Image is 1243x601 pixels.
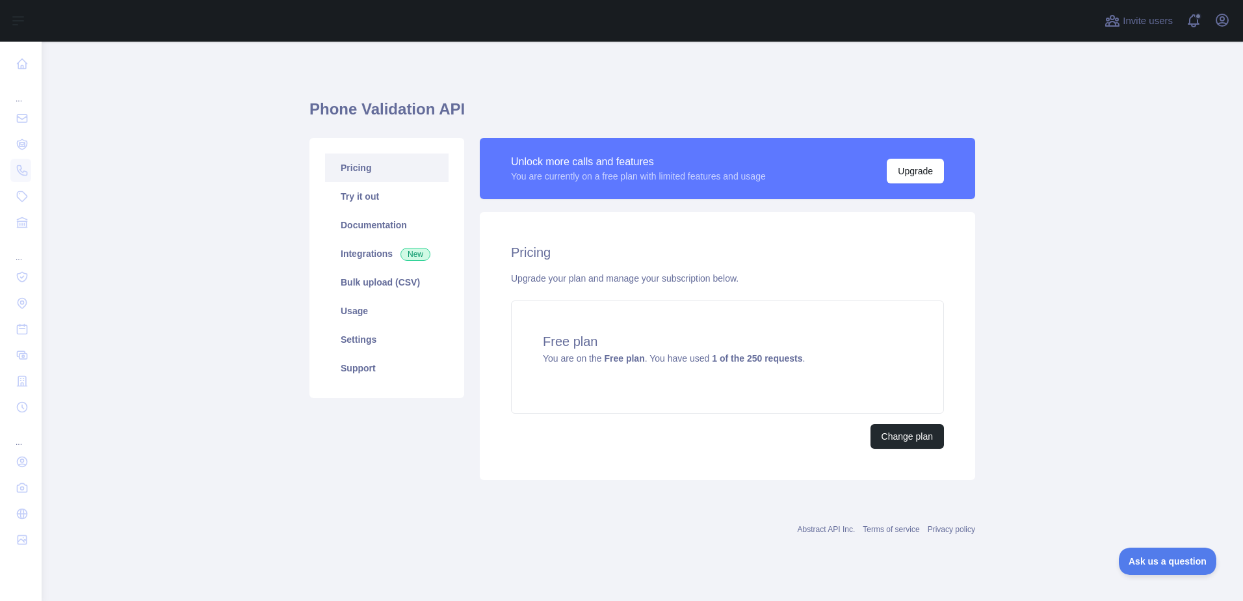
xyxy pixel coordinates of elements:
div: Upgrade your plan and manage your subscription below. [511,272,944,285]
button: Upgrade [887,159,944,183]
h1: Phone Validation API [309,99,975,130]
a: Support [325,354,449,382]
a: Terms of service [863,525,919,534]
span: You are on the . You have used . [543,353,805,364]
strong: 1 of the 250 requests [712,353,802,364]
iframe: Toggle Customer Support [1119,548,1217,575]
div: Unlock more calls and features [511,154,766,170]
h4: Free plan [543,332,912,351]
a: Documentation [325,211,449,239]
span: New [400,248,430,261]
a: Integrations New [325,239,449,268]
a: Abstract API Inc. [798,525,856,534]
button: Invite users [1102,10,1175,31]
a: Settings [325,325,449,354]
a: Pricing [325,154,449,182]
span: Invite users [1123,14,1173,29]
div: ... [10,78,31,104]
a: Usage [325,297,449,325]
div: ... [10,237,31,263]
h2: Pricing [511,243,944,261]
div: ... [10,421,31,447]
a: Privacy policy [928,525,975,534]
a: Bulk upload (CSV) [325,268,449,297]
a: Try it out [325,182,449,211]
strong: Free plan [604,353,644,364]
button: Change plan [870,424,944,449]
div: You are currently on a free plan with limited features and usage [511,170,766,183]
